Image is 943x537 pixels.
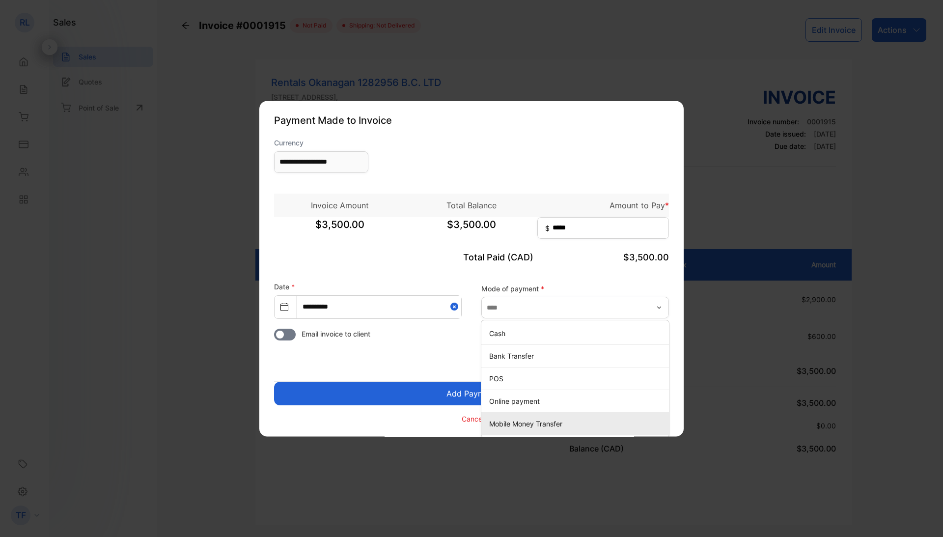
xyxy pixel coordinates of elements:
[406,250,537,263] p: Total Paid (CAD)
[274,217,406,241] span: $3,500.00
[274,137,368,147] label: Currency
[489,328,665,339] p: Cash
[489,396,665,406] p: Online payment
[537,199,669,211] p: Amount to Pay
[623,252,669,262] span: $3,500.00
[274,381,669,405] button: Add Payment
[489,351,665,361] p: Bank Transfer
[545,223,550,233] span: $
[489,419,665,429] p: Mobile Money Transfer
[489,373,665,384] p: POS
[274,113,669,127] p: Payment Made to Invoice
[302,328,370,339] span: Email invoice to client
[274,199,406,211] p: Invoice Amount
[274,282,295,290] label: Date
[8,4,37,33] button: Open LiveChat chat widget
[481,283,669,294] label: Mode of payment
[462,414,484,424] p: Cancel
[406,199,537,211] p: Total Balance
[406,217,537,241] span: $3,500.00
[450,295,461,317] button: Close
